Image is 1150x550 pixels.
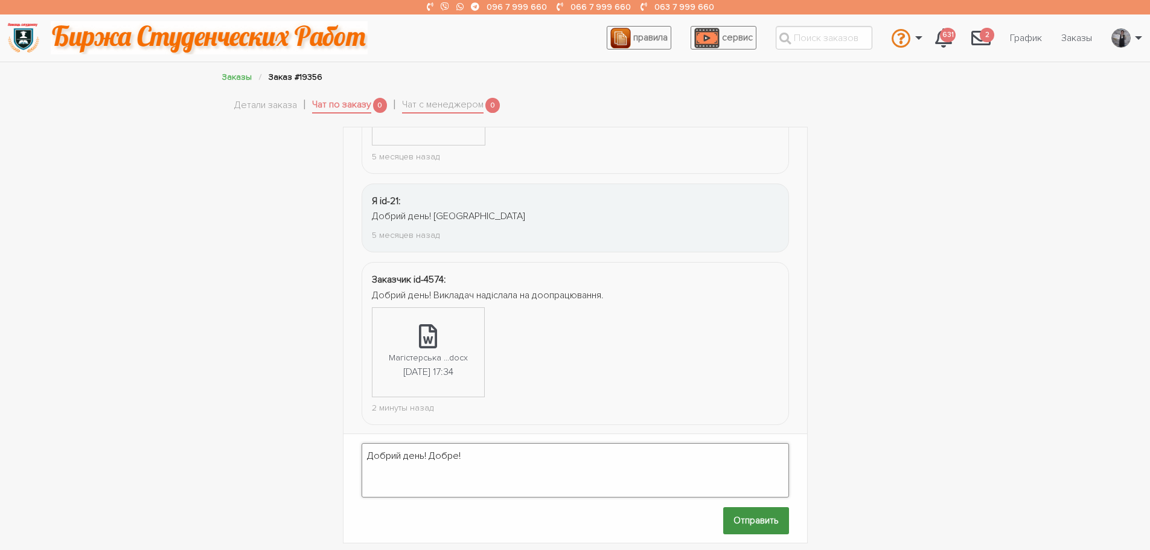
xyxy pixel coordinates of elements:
span: 0 [485,98,500,113]
input: Поиск заказов [776,26,872,50]
img: logo-135dea9cf721667cc4ddb0c1795e3ba8b7f362e3d0c04e2cc90b931989920324.png [7,21,40,54]
a: Заказы [1052,27,1102,50]
input: Отправить [723,507,789,534]
span: сервис [722,31,753,43]
a: График [1000,27,1052,50]
a: Магістерська ...docx[DATE] 17:34 [372,308,484,397]
img: agreement_icon-feca34a61ba7f3d1581b08bc946b2ec1ccb426f67415f344566775c155b7f62c.png [610,28,631,48]
a: 096 7 999 660 [487,2,547,12]
a: Чат по заказу [312,97,371,114]
div: [DATE] 17:34 [403,365,453,380]
a: Заказы [222,72,252,82]
a: правила [607,26,671,50]
strong: Заказчик id-4574: [372,273,446,286]
a: Детали заказа [234,98,297,114]
div: Добрий день! Викладач надіслала на доопрацювання. [372,288,779,304]
img: 20171208_160937.jpg [1112,28,1130,48]
a: 2 [962,22,1000,54]
li: Заказ #19356 [269,70,322,84]
img: motto-2ce64da2796df845c65ce8f9480b9c9d679903764b3ca6da4b6de107518df0fe.gif [51,21,368,54]
a: Чат с менеджером [402,97,484,114]
span: 2 [980,28,994,43]
img: play_icon-49f7f135c9dc9a03216cfdbccbe1e3994649169d890fb554cedf0eac35a01ba8.png [694,28,720,48]
a: 066 7 999 660 [570,2,631,12]
div: Магістерська ...docx [389,351,468,365]
div: 5 месяцев назад [372,150,779,164]
strong: Я id-21: [372,195,401,207]
span: 631 [940,28,956,43]
div: 2 минуты назад [372,401,779,415]
div: Добрий день! [GEOGRAPHIC_DATA] [372,209,779,225]
a: 631 [925,22,962,54]
span: 0 [373,98,388,113]
div: 5 месяцев назад [372,228,779,242]
a: сервис [691,26,756,50]
a: 063 7 999 660 [654,2,714,12]
span: правила [633,31,668,43]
